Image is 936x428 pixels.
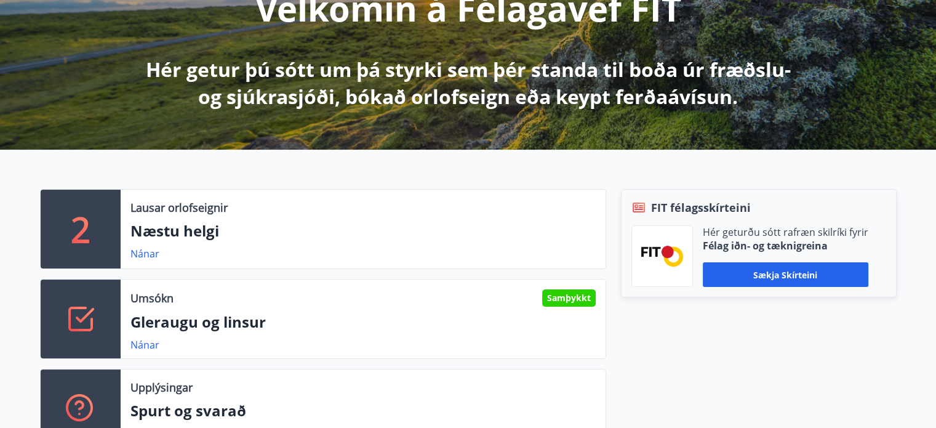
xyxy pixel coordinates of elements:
p: Gleraugu og linsur [130,312,596,333]
p: Hér geturðu sótt rafræn skilríki fyrir [703,225,868,239]
p: Félag iðn- og tæknigreina [703,239,868,252]
p: 2 [71,206,90,252]
p: Hér getur þú sótt um þá styrki sem þér standa til boða úr fræðslu- og sjúkrasjóði, bókað orlofsei... [143,56,793,110]
p: Upplýsingar [130,379,193,395]
span: FIT félagsskírteini [651,200,751,216]
p: Næstu helgi [130,220,596,241]
p: Umsókn [130,290,174,306]
p: Lausar orlofseignir [130,200,228,216]
p: Spurt og svarað [130,400,596,421]
img: FPQVkF9lTnNbbaRSFyT17YYeljoOGk5m51IhT0bO.png [641,246,683,266]
a: Nánar [130,247,159,260]
button: Sækja skírteini [703,262,868,287]
div: Samþykkt [542,289,596,307]
a: Nánar [130,338,159,352]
